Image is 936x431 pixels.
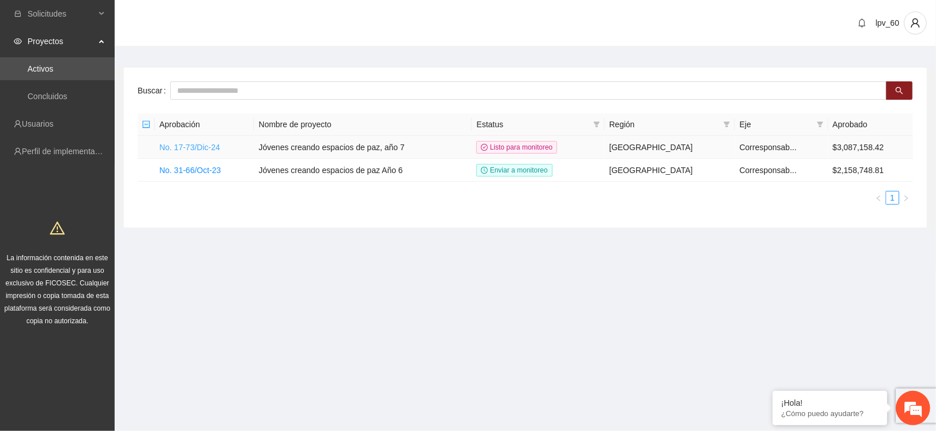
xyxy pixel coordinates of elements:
span: filter [721,116,733,133]
span: filter [591,116,602,133]
label: Buscar [138,81,170,100]
span: left [875,195,882,202]
span: minus-square [142,120,150,128]
a: No. 31-66/Oct-23 [159,166,221,175]
span: search [895,87,903,96]
li: 1 [886,191,899,205]
span: filter [593,121,600,128]
th: Nombre de proyecto [254,113,472,136]
td: [GEOGRAPHIC_DATA] [605,136,735,159]
span: eye [14,37,22,45]
span: right [903,195,910,202]
td: Jóvenes creando espacios de paz, año 7 [254,136,472,159]
div: ¡Hola! [781,398,879,408]
a: Perfil de implementadora [22,147,111,156]
li: Next Page [899,191,913,205]
a: Usuarios [22,119,53,128]
td: $2,158,748.81 [828,159,913,182]
span: La información contenida en este sitio es confidencial y para uso exclusivo de FICOSEC. Cualquier... [5,254,111,325]
button: search [886,81,912,100]
p: ¿Cómo puedo ayudarte? [781,409,879,418]
span: filter [814,116,826,133]
button: bell [853,14,871,32]
span: Listo para monitoreo [476,141,557,154]
span: clock-circle [481,167,488,174]
span: Estamos en línea. [66,153,158,269]
span: filter [817,121,824,128]
td: [GEOGRAPHIC_DATA] [605,159,735,182]
span: Estatus [476,118,588,131]
span: Eje [739,118,812,131]
td: Jóvenes creando espacios de paz Año 6 [254,159,472,182]
button: left [872,191,886,205]
span: Proyectos [28,30,95,53]
span: Corresponsab... [739,143,797,152]
td: $3,087,158.42 [828,136,913,159]
span: Enviar a monitoreo [476,164,552,177]
a: Activos [28,64,53,73]
span: filter [723,121,730,128]
li: Previous Page [872,191,886,205]
span: bell [853,18,871,28]
span: user [904,18,926,28]
a: No. 17-73/Dic-24 [159,143,220,152]
div: Chatee con nosotros ahora [60,58,193,73]
th: Aprobación [155,113,254,136]
textarea: Escriba su mensaje y pulse “Intro” [6,313,218,353]
span: lpv_60 [876,18,899,28]
span: Solicitudes [28,2,95,25]
button: user [904,11,927,34]
span: Región [609,118,719,131]
div: Minimizar ventana de chat en vivo [188,6,216,33]
button: right [899,191,913,205]
span: Corresponsab... [739,166,797,175]
span: check-circle [481,144,488,151]
span: inbox [14,10,22,18]
a: 1 [886,191,899,204]
span: warning [50,221,65,236]
a: Concluidos [28,92,67,101]
th: Aprobado [828,113,913,136]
